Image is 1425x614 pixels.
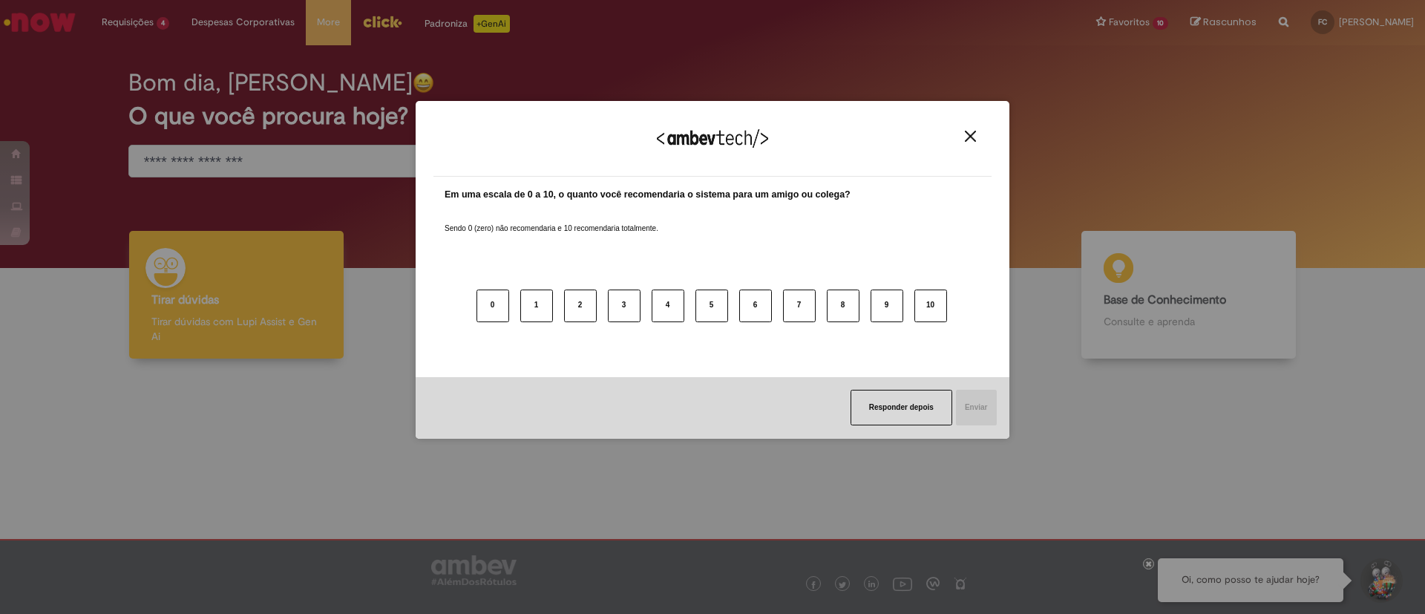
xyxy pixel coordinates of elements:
label: Em uma escala de 0 a 10, o quanto você recomendaria o sistema para um amigo ou colega? [445,188,851,202]
button: 1 [520,290,553,322]
button: 5 [695,290,728,322]
label: Sendo 0 (zero) não recomendaria e 10 recomendaria totalmente. [445,206,658,234]
img: Close [965,131,976,142]
button: 6 [739,290,772,322]
button: 2 [564,290,597,322]
button: 8 [827,290,859,322]
button: Responder depois [851,390,952,425]
button: 0 [476,290,509,322]
button: 7 [783,290,816,322]
button: 9 [871,290,903,322]
button: Close [960,130,980,143]
button: 4 [652,290,684,322]
img: Logo Ambevtech [657,129,768,148]
button: 10 [914,290,947,322]
button: 3 [608,290,641,322]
